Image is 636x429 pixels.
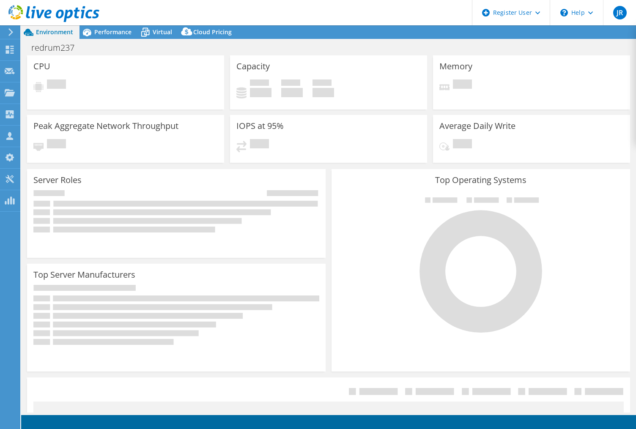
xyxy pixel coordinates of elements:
h3: Capacity [236,62,270,71]
span: Virtual [153,28,172,36]
h3: Memory [439,62,472,71]
h1: redrum237 [27,43,88,52]
h3: IOPS at 95% [236,121,284,131]
h4: 0 GiB [250,88,271,97]
span: Pending [453,139,472,150]
h3: Top Server Manufacturers [33,270,135,279]
span: Total [313,79,332,88]
span: Performance [94,28,132,36]
h3: Average Daily Write [439,121,515,131]
span: Environment [36,28,73,36]
span: JR [613,6,627,19]
span: Pending [453,79,472,91]
h3: Top Operating Systems [338,175,624,185]
h4: 0 GiB [313,88,334,97]
h3: Peak Aggregate Network Throughput [33,121,178,131]
span: Cloud Pricing [193,28,232,36]
span: Pending [47,79,66,91]
span: Pending [250,139,269,150]
span: Pending [47,139,66,150]
span: Used [250,79,269,88]
span: Free [281,79,300,88]
svg: \n [560,9,568,16]
h3: CPU [33,62,50,71]
h4: 0 GiB [281,88,303,97]
h3: Server Roles [33,175,82,185]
